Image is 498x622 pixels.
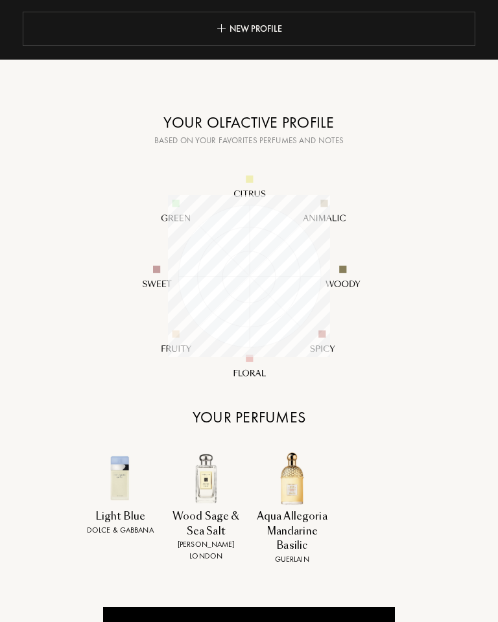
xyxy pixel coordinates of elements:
div: Light Blue [80,509,161,524]
img: XLRPOFZ07B.jpg [179,452,233,505]
div: Your olfactive profile [87,111,411,134]
div: Based on your favorites perfumes and notes [87,134,411,147]
div: Aqua Allegoria Mandarine Basilic [252,509,333,553]
div: Wood Sage & Sea Salt [166,509,247,538]
img: L5CUJYS24L.jpg [265,452,319,505]
img: 107IP8NH1J.jpg [93,452,147,505]
div: Guerlain [252,553,333,565]
div: [PERSON_NAME] London [166,538,247,562]
a: New profile [217,23,282,34]
img: plus_icn_w.png [217,23,226,33]
div: Dolce & Gabbana [80,524,161,536]
img: radar_desktop_en.svg [119,146,379,406]
div: Your perfumes [87,406,411,429]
